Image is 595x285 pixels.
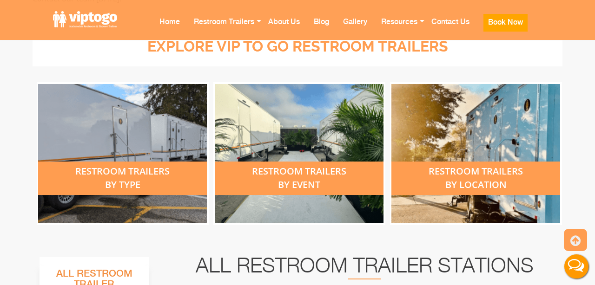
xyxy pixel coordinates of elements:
a: About Us [261,10,307,46]
div: restroom trailers by location [391,162,560,195]
a: Restroom Trailers [187,10,261,46]
a: Gallery [336,10,374,46]
a: Blog [307,10,336,46]
a: Home [152,10,187,46]
a: Contact Us [424,10,476,46]
h2: All Restroom Trailer Stations [161,257,568,279]
div: restroom trailers by type [38,162,207,195]
button: Live Chat [558,248,595,285]
button: Book Now [483,14,528,32]
a: Book Now [476,10,535,52]
h3: explore vip to go restroom trailers [46,39,549,55]
div: restroom trailers by event [215,162,383,195]
a: Resources [374,10,424,46]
